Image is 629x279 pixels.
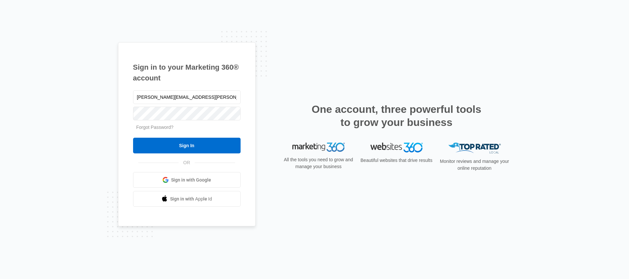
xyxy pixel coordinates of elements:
input: Sign In [133,138,241,153]
a: Sign in with Apple Id [133,191,241,207]
p: All the tools you need to grow and manage your business [282,156,355,170]
img: Top Rated Local [448,143,501,153]
img: Marketing 360 [292,143,345,152]
p: Beautiful websites that drive results [360,157,433,164]
span: OR [179,159,195,166]
span: Sign in with Apple Id [170,196,212,202]
a: Forgot Password? [136,125,174,130]
input: Email [133,90,241,104]
h2: One account, three powerful tools to grow your business [310,103,483,129]
p: Monitor reviews and manage your online reputation [438,158,511,172]
img: Websites 360 [370,143,423,152]
a: Sign in with Google [133,172,241,188]
span: Sign in with Google [171,177,211,183]
h1: Sign in to your Marketing 360® account [133,62,241,83]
